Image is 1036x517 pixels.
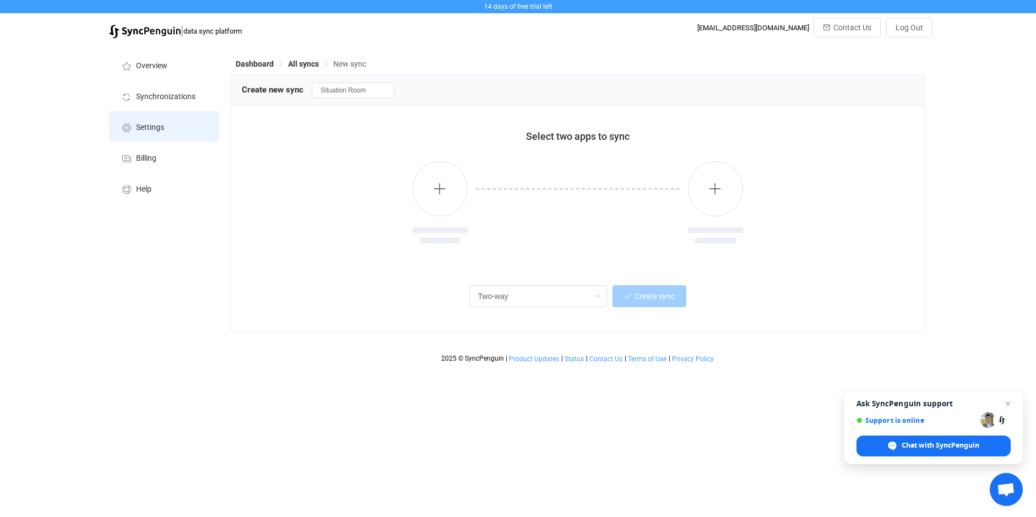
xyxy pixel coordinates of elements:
span: Terms of Use [628,355,666,363]
a: Product Updates [508,355,560,363]
a: Overview [109,50,219,80]
span: Privacy Policy [672,355,714,363]
span: Synchronizations [136,92,196,101]
span: Chat with SyncPenguin [902,440,979,450]
a: Privacy Policy [671,355,714,363]
span: Product Updates [509,355,559,363]
div: Breadcrumb [236,60,366,68]
a: Billing [109,142,219,173]
span: Select two apps to sync [526,130,630,142]
span: | [561,355,563,362]
a: Settings [109,111,219,142]
span: New sync [333,59,366,68]
a: Contact Us [589,355,623,363]
span: Dashboard [236,59,274,68]
a: Synchronizations [109,80,219,111]
button: Create sync [612,285,686,307]
a: Status [564,355,584,363]
span: Log Out [896,23,923,32]
span: | [506,355,507,362]
button: Contact Us [813,18,881,37]
span: data sync platform [183,27,242,35]
span: | [625,355,626,362]
div: [EMAIL_ADDRESS][DOMAIN_NAME] [697,24,809,32]
span: Billing [136,154,156,163]
a: Terms of Use [627,355,667,363]
span: 2025 © SyncPenguin [441,355,504,362]
a: |data sync platform [109,23,242,39]
span: | [586,355,588,362]
a: Open chat [990,473,1023,506]
a: Help [109,173,219,204]
span: Support is online [856,416,977,425]
span: | [181,23,183,39]
span: Overview [136,62,167,70]
span: Create sync [634,292,675,301]
span: Status [565,355,584,363]
input: Sync name [312,83,394,98]
button: Log Out [886,18,932,37]
span: Contact Us [833,23,871,32]
span: Create new sync [242,85,303,95]
span: 14 days of free trial left [484,3,552,10]
span: Settings [136,123,164,132]
span: Help [136,185,151,194]
span: Chat with SyncPenguin [856,436,1011,456]
span: | [669,355,670,362]
span: Contact Us [589,355,622,363]
input: Select sync direction [469,285,607,307]
img: syncpenguin.svg [109,25,181,39]
span: Ask SyncPenguin support [856,399,1011,408]
span: All syncs [288,59,319,68]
